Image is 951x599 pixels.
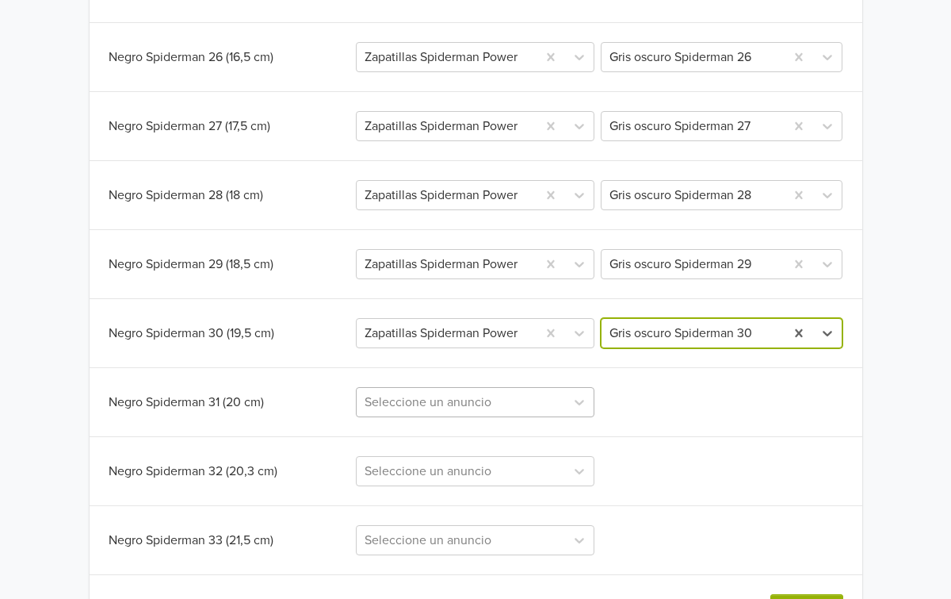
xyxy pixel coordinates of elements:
div: Negro Spiderman 26 (16,5 cm) [109,48,353,67]
div: Negro Spiderman 32 (20,3 cm) [109,462,353,481]
div: Negro Spiderman 30 (19,5 cm) [109,324,353,343]
div: Negro Spiderman 31 (20 cm) [109,393,353,412]
div: Negro Spiderman 28 (18 cm) [109,186,353,205]
div: Negro Spiderman 33 (21,5 cm) [109,531,353,550]
div: Negro Spiderman 27 (17,5 cm) [109,117,353,136]
div: Negro Spiderman 29 (18,5 cm) [109,255,353,274]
